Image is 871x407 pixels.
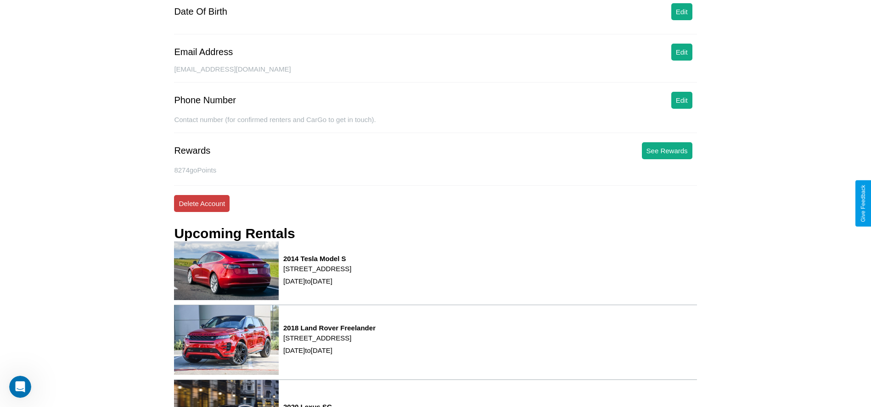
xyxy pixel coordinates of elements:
div: Rewards [174,145,210,156]
button: Edit [671,92,692,109]
h3: Upcoming Rentals [174,226,295,241]
p: 8274 goPoints [174,164,697,176]
div: Date Of Birth [174,6,227,17]
button: Delete Account [174,195,230,212]
p: [STREET_ADDRESS] [283,262,351,275]
h3: 2018 Land Rover Freelander [283,324,376,332]
div: Give Feedback [860,185,866,222]
p: [STREET_ADDRESS] [283,332,376,344]
img: rental [174,241,279,300]
div: Contact number (for confirmed renters and CarGo to get in touch). [174,116,697,133]
div: Phone Number [174,95,236,106]
p: [DATE] to [DATE] [283,344,376,357]
button: See Rewards [642,142,692,159]
div: Email Address [174,47,233,57]
button: Edit [671,3,692,20]
iframe: Intercom live chat [9,376,31,398]
h3: 2014 Tesla Model S [283,255,351,262]
img: rental [174,305,279,375]
div: [EMAIL_ADDRESS][DOMAIN_NAME] [174,65,697,83]
p: [DATE] to [DATE] [283,275,351,287]
button: Edit [671,44,692,61]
